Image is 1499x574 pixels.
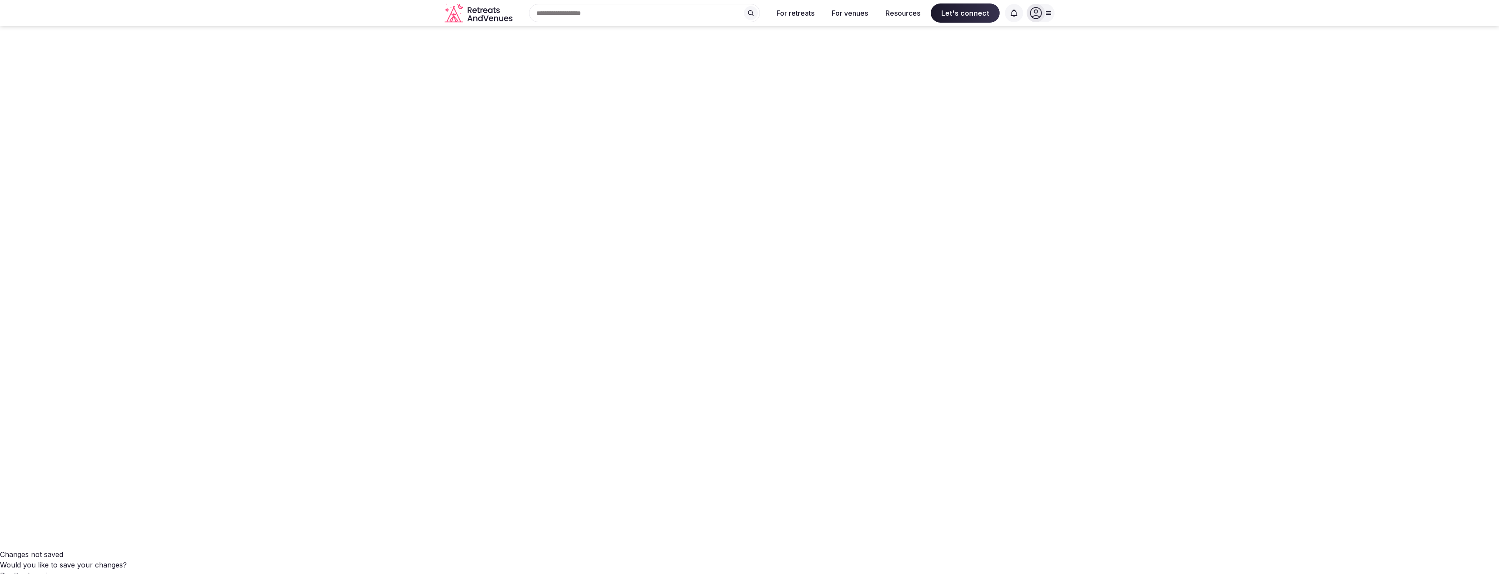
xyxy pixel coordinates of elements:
span: Let's connect [931,3,1000,23]
button: Resources [878,3,927,23]
svg: Retreats and Venues company logo [444,3,514,23]
button: For retreats [770,3,821,23]
a: Visit the homepage [444,3,514,23]
button: For venues [825,3,875,23]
